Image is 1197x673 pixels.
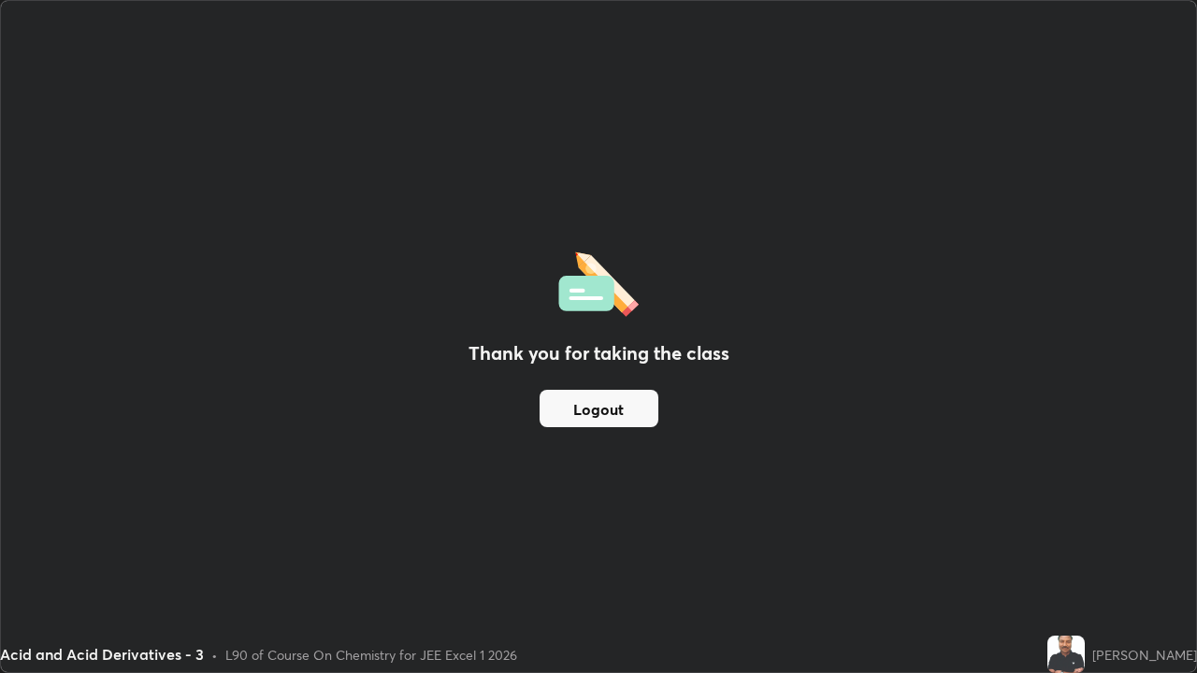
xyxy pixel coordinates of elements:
h2: Thank you for taking the class [469,339,729,367]
button: Logout [540,390,658,427]
div: L90 of Course On Chemistry for JEE Excel 1 2026 [225,645,517,665]
img: 082fcddd6cff4f72b7e77e0352d4d048.jpg [1047,636,1085,673]
div: [PERSON_NAME] [1092,645,1197,665]
div: • [211,645,218,665]
img: offlineFeedback.1438e8b3.svg [558,246,639,317]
